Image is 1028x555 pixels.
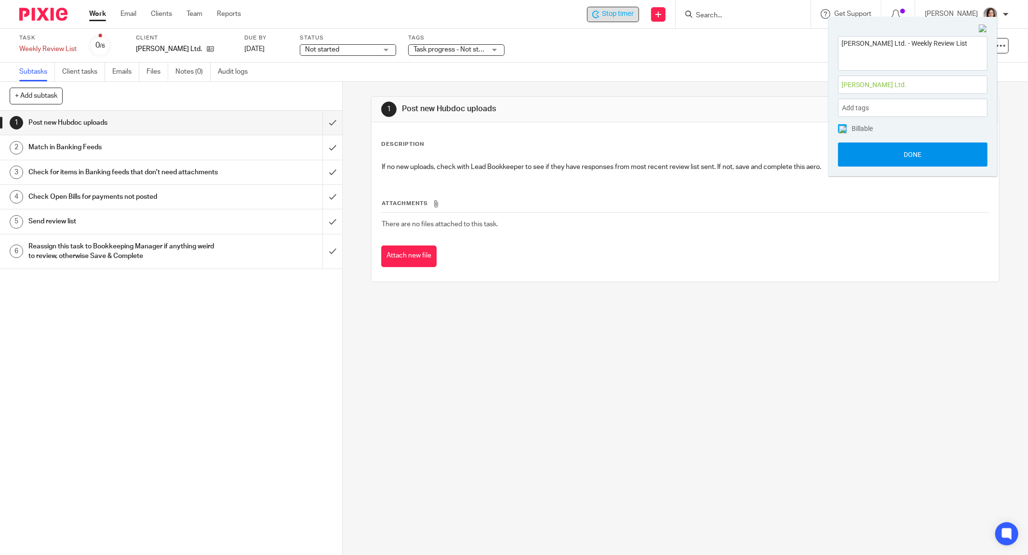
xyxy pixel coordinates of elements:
span: [DATE] [244,46,265,52]
div: TG Schulz Ltd. - Weekly Review List [587,7,639,22]
a: Audit logs [218,63,255,81]
div: 4 [10,190,23,204]
a: Work [89,9,106,19]
h1: Send review list [28,214,218,229]
div: 1 [381,102,397,117]
a: Team [187,9,202,19]
h1: Post new Hubdoc uploads [28,116,218,130]
p: If no new uploads, check with Lead Bookkeeper to see if they have responses from most recent revi... [382,162,989,172]
a: Reports [217,9,241,19]
a: Clients [151,9,172,19]
button: Attach new file [381,245,437,267]
span: Get Support [834,11,871,17]
div: 5 [10,215,23,229]
h1: Reassign this task to Bookkeeping Manager if anything weird to review, otherwise Save & Complete [28,239,218,264]
div: 3 [10,166,23,179]
label: Task [19,34,77,42]
label: Client [136,34,232,42]
div: 1 [10,116,23,129]
label: Tags [408,34,505,42]
span: Not started [305,46,339,53]
p: Description [381,141,424,148]
img: checked.png [839,126,847,133]
a: Email [120,9,136,19]
label: Due by [244,34,288,42]
div: Project: TG Schulz Ltd. [838,76,988,94]
h1: Check for items in Banking feeds that don't need attachments [28,165,218,180]
span: Task progress - Not started + 1 [414,46,505,53]
a: Emails [112,63,139,81]
div: Weekly Review List [19,44,77,54]
a: Subtasks [19,63,55,81]
p: [PERSON_NAME] [925,9,978,19]
span: Attachments [382,201,428,206]
span: [PERSON_NAME] Ltd. [841,80,963,90]
img: Danielle%20photo.jpg [983,7,998,22]
input: Search [695,12,782,20]
a: Files [147,63,168,81]
p: [PERSON_NAME] Ltd. [136,44,202,54]
textarea: [PERSON_NAME] Ltd. - Weekly Review List [839,37,987,68]
span: There are no files attached to this task. [382,221,498,228]
div: 6 [10,245,23,258]
label: Status [300,34,396,42]
h1: Check Open Bills for payments not posted [28,190,218,204]
h1: Post new Hubdoc uploads [402,104,706,114]
img: Close [979,25,988,33]
span: Add tags [842,101,874,116]
div: 2 [10,141,23,155]
small: /6 [100,43,105,49]
button: + Add subtask [10,88,63,104]
img: Pixie [19,8,67,21]
span: Billable [852,125,873,132]
span: Stop timer [602,9,634,19]
a: Client tasks [62,63,105,81]
a: Notes (0) [175,63,211,81]
button: Done [838,142,988,167]
h1: Match in Banking Feeds [28,140,218,155]
div: 0 [95,40,105,51]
